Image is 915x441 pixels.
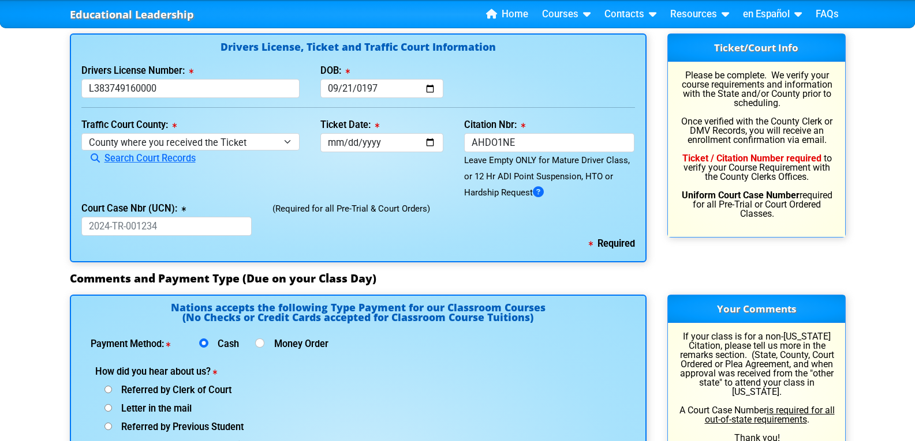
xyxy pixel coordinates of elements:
[320,133,443,152] input: mm/dd/yyyy
[320,120,379,130] label: Ticket Date:
[81,42,635,54] h4: Drivers License, Ticket and Traffic Court Information
[589,238,635,249] b: Required
[95,367,275,376] label: How did you hear about us?
[81,120,177,130] label: Traffic Court County:
[81,79,300,98] input: License or Florida ID Card Nbr
[81,66,193,76] label: Drivers License Number:
[104,386,112,393] input: Referred by Clerk of Court
[81,204,186,213] label: Court Case Nbr (UCN):
[682,190,800,201] b: Uniform Court Case Number
[464,120,525,130] label: Citation Nbr:
[668,34,845,62] h3: Ticket/Court Info
[112,385,231,395] span: Referred by Clerk of Court
[600,6,661,23] a: Contacts
[262,201,645,236] div: (Required for all Pre-Trial & Court Orders)
[320,66,350,76] label: DOB:
[81,303,635,327] h4: Nations accepts the following Type Payment for our Classroom Courses (No Checks or Credit Cards a...
[464,152,635,201] div: Leave Empty ONLY for Mature Driver Class, or 12 Hr ADI Point Suspension, HTO or Hardship Request
[112,403,192,414] span: Letter in the mail
[481,6,533,23] a: Home
[104,404,112,412] input: Letter in the mail
[811,6,843,23] a: FAQs
[682,153,821,164] b: Ticket / Citation Number required
[70,5,194,24] a: Educational Leadership
[705,405,835,425] u: is required for all out-of-state requirements
[81,153,196,164] a: Search Court Records
[668,295,845,323] h3: Your Comments
[81,217,252,236] input: 2024-TR-001234
[537,6,595,23] a: Courses
[91,340,183,349] label: Payment Method:
[666,6,734,23] a: Resources
[270,340,328,349] label: Money Order
[464,133,635,152] input: Format: A15CHIC or 1234-ABC
[320,79,443,98] input: mm/dd/yyyy
[213,340,244,349] label: Cash
[104,423,112,430] input: Referred by Previous Student
[678,71,835,218] p: Please be complete. We verify your course requirements and information with the State and/or Coun...
[738,6,806,23] a: en Español
[70,272,846,285] h3: Comments and Payment Type (Due on your Class Day)
[112,421,244,432] span: Referred by Previous Student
